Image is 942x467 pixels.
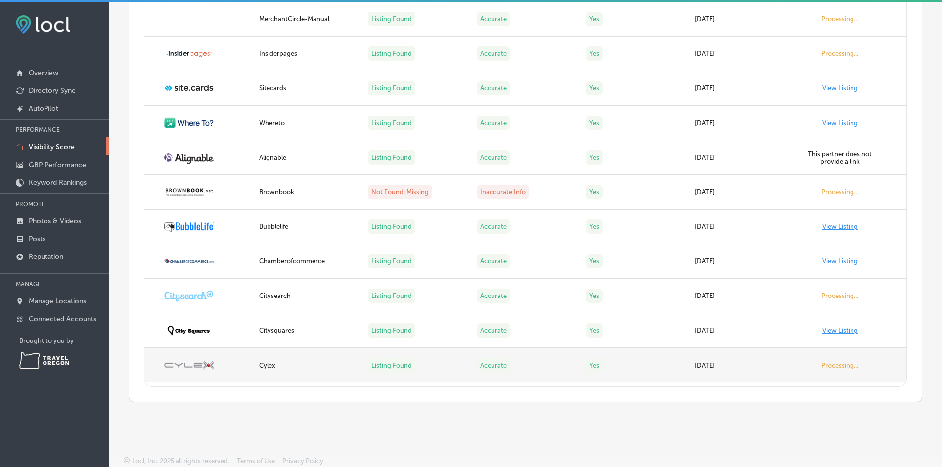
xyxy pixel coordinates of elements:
[164,83,214,93] img: sitecards.png
[368,116,415,130] label: Listing Found
[822,223,858,230] a: View Listing
[477,289,510,303] label: Accurate
[586,254,603,268] label: Yes
[164,290,214,302] img: citysearch.png
[586,358,603,373] label: Yes
[808,150,872,165] label: This partner does not provide a link
[164,221,214,233] img: bubblelife.png
[822,257,858,265] a: View Listing
[368,219,415,234] label: Listing Found
[689,175,798,210] td: [DATE]
[477,46,510,61] label: Accurate
[822,327,858,334] a: View Listing
[259,188,356,196] div: Brownbook
[821,362,858,369] label: Processing...
[586,81,603,95] label: Yes
[259,85,356,92] div: Sitecards
[477,219,510,234] label: Accurate
[259,154,356,161] div: Alignable
[477,81,510,95] label: Accurate
[689,140,798,175] td: [DATE]
[259,257,356,265] div: Chamberofcommerce
[29,297,86,305] p: Manage Locations
[477,185,529,199] label: Inaccurate Info
[586,12,603,26] label: Yes
[368,81,415,95] label: Listing Found
[368,12,415,26] label: Listing Found
[586,219,603,234] label: Yes
[821,292,858,299] label: Processing...
[822,119,858,127] a: View Listing
[689,313,798,348] td: [DATE]
[821,15,858,23] label: Processing...
[368,185,432,199] label: Not Found, Missing
[29,69,58,77] p: Overview
[259,223,356,230] div: Bubblelife
[29,217,81,225] p: Photos & Videos
[689,348,798,382] td: [DATE]
[821,188,858,196] label: Processing...
[368,254,415,268] label: Listing Found
[368,323,415,338] label: Listing Found
[368,358,415,373] label: Listing Found
[29,178,87,187] p: Keyword Rankings
[29,161,86,169] p: GBP Performance
[259,327,356,334] div: Citysquares
[689,279,798,313] td: [DATE]
[29,315,96,323] p: Connected Accounts
[132,457,229,465] p: Locl, Inc. 2025 all rights reserved.
[368,289,415,303] label: Listing Found
[29,86,76,95] p: Directory Sync
[586,150,603,165] label: Yes
[477,323,510,338] label: Accurate
[822,85,858,92] a: View Listing
[164,187,214,197] img: brownbook.png
[29,253,63,261] p: Reputation
[689,2,798,37] td: [DATE]
[164,151,214,164] img: alignable.png
[259,15,356,23] div: MerchantCircle-Manual
[259,362,356,369] div: Cylex
[586,46,603,61] label: Yes
[689,106,798,140] td: [DATE]
[586,323,603,338] label: Yes
[689,71,798,106] td: [DATE]
[477,116,510,130] label: Accurate
[477,12,510,26] label: Accurate
[821,50,858,57] label: Processing...
[164,323,214,338] img: citysquares.png
[164,256,214,266] img: chamberofcommerce.png
[477,254,510,268] label: Accurate
[259,119,356,127] div: Whereto
[259,292,356,299] div: Citysearch
[689,37,798,71] td: [DATE]
[586,289,603,303] label: Yes
[19,352,69,369] img: Travel Oregon
[586,116,603,130] label: Yes
[689,244,798,279] td: [DATE]
[19,337,109,344] p: Brought to you by
[477,358,510,373] label: Accurate
[29,104,58,113] p: AutoPilot
[259,50,356,57] div: Insiderpages
[368,46,415,61] label: Listing Found
[164,359,214,371] img: cylex.png
[477,150,510,165] label: Accurate
[29,143,75,151] p: Visibility Score
[16,15,70,34] img: fda3e92497d09a02dc62c9cd864e3231.png
[29,235,45,243] p: Posts
[689,210,798,244] td: [DATE]
[164,117,214,129] img: whereto.png
[164,48,214,59] img: insiderpages.png
[586,185,603,199] label: Yes
[368,150,415,165] label: Listing Found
